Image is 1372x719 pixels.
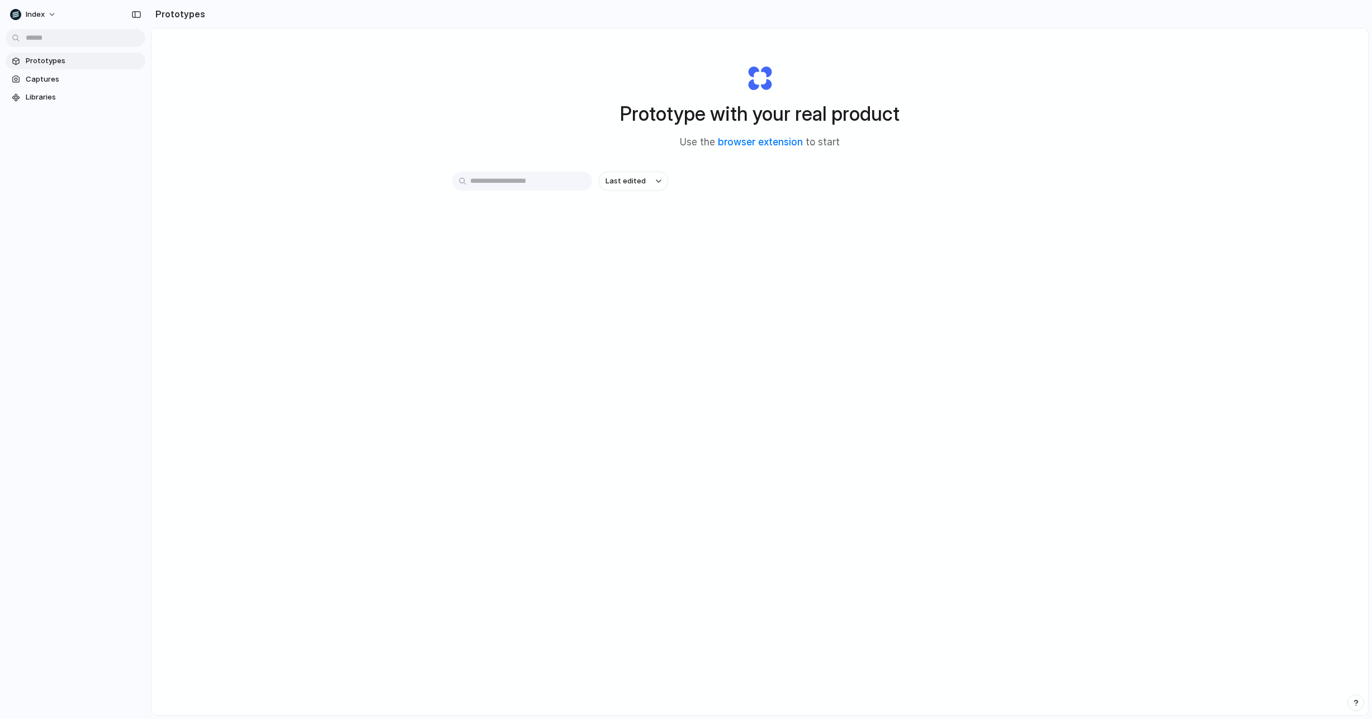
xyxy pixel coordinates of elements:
[6,6,62,23] button: Index
[605,176,646,187] span: Last edited
[6,89,145,106] a: Libraries
[599,172,668,191] button: Last edited
[26,55,141,67] span: Prototypes
[680,135,840,150] span: Use the to start
[151,7,205,21] h2: Prototypes
[718,136,803,148] a: browser extension
[620,99,900,129] h1: Prototype with your real product
[26,74,141,85] span: Captures
[6,71,145,88] a: Captures
[26,9,45,20] span: Index
[6,53,145,69] a: Prototypes
[26,92,141,103] span: Libraries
